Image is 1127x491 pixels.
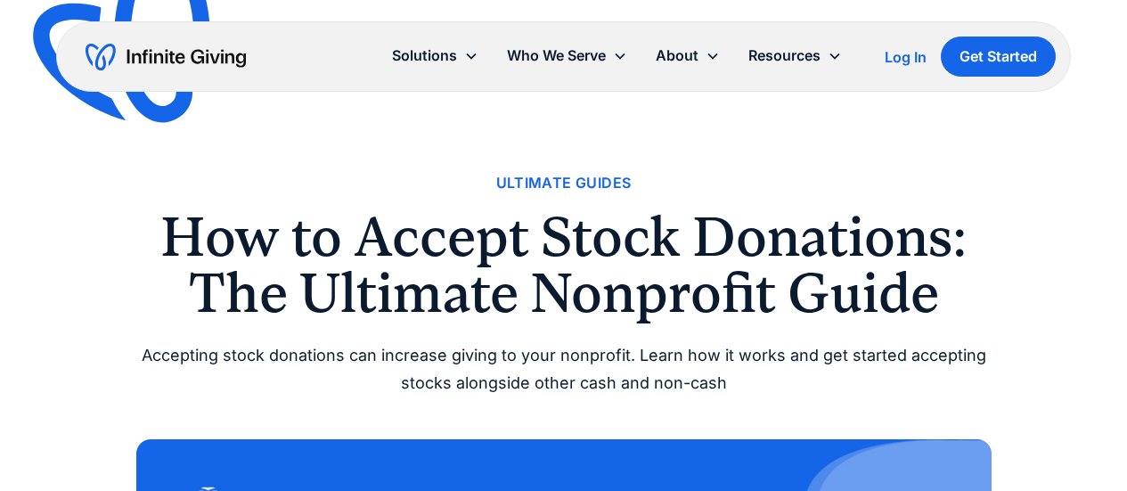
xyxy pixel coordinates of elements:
div: Log In [885,50,927,64]
a: Ultimate Guides [496,171,632,195]
a: Get Started [941,37,1056,77]
div: Solutions [392,44,457,68]
div: Resources [734,37,856,75]
h1: How to Accept Stock Donations: The Ultimate Nonprofit Guide [136,209,992,321]
a: Log In [885,46,927,68]
a: home [86,43,246,71]
div: Who We Serve [493,37,641,75]
div: Solutions [378,37,493,75]
div: Who We Serve [507,44,606,68]
div: Resources [748,44,821,68]
div: About [641,37,734,75]
div: About [656,44,698,68]
div: Accepting stock donations can increase giving to your nonprofit. Learn how it works and get start... [136,342,992,397]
